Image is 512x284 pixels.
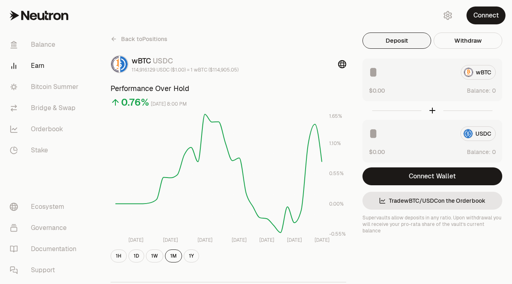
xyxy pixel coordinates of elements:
[121,96,149,109] div: 0.76%
[197,237,213,243] tspan: [DATE]
[3,238,88,260] a: Documentation
[466,7,505,24] button: Connect
[232,237,247,243] tspan: [DATE]
[362,192,502,210] a: TradewBTC/USDCon the Orderbook
[329,170,344,177] tspan: 0.55%
[3,76,88,98] a: Bitcoin Summer
[3,98,88,119] a: Bridge & Swap
[132,55,239,67] div: wBTC
[128,249,144,262] button: 1D
[120,56,128,72] img: USDC Logo
[3,260,88,281] a: Support
[111,33,167,46] a: Back toPositions
[467,87,490,95] span: Balance:
[153,56,173,65] span: USDC
[132,67,239,73] div: 114,916.129 USDC ($1.00) = 1 wBTC ($114,905.05)
[362,167,502,185] button: Connect Wallet
[146,249,163,262] button: 1W
[362,33,431,49] button: Deposit
[369,86,385,95] button: $0.00
[287,237,302,243] tspan: [DATE]
[111,56,119,72] img: wBTC Logo
[184,249,199,262] button: 1Y
[111,249,127,262] button: 1H
[3,140,88,161] a: Stake
[121,35,167,43] span: Back to Positions
[3,55,88,76] a: Earn
[362,215,502,234] p: Supervaults allow deposits in any ratio. Upon withdrawal you will receive your pro-rata share of ...
[3,217,88,238] a: Governance
[259,237,274,243] tspan: [DATE]
[434,33,502,49] button: Withdraw
[3,196,88,217] a: Ecosystem
[3,119,88,140] a: Orderbook
[128,237,143,243] tspan: [DATE]
[3,34,88,55] a: Balance
[467,148,490,156] span: Balance:
[163,237,178,243] tspan: [DATE]
[329,140,341,147] tspan: 1.10%
[111,83,346,94] h3: Performance Over Hold
[329,201,344,207] tspan: 0.00%
[329,231,346,237] tspan: -0.55%
[165,249,182,262] button: 1M
[329,113,342,119] tspan: 1.65%
[151,100,187,109] div: [DATE] 8:00 PM
[369,147,385,156] button: $0.00
[315,237,330,243] tspan: [DATE]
